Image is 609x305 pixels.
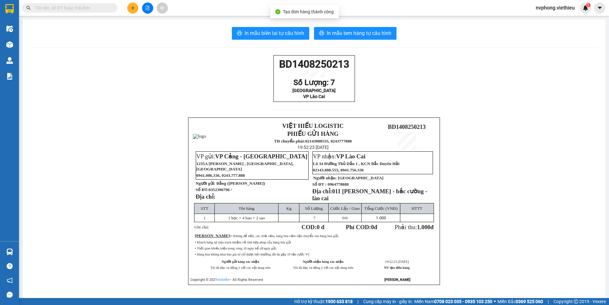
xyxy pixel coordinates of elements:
button: printerIn mẫu tem hàng tự cấu hình [314,27,396,40]
strong: Người nhận: [313,176,337,180]
span: printer [237,30,242,36]
strong: NV tạo đơn hàng [384,266,409,269]
span: 011 [PERSON_NAME] - bắc cường -lào cai [312,188,427,202]
span: Lô 34 Đường Thủ Dầu 1 , KCN Bắc Duyên Hải [313,161,400,166]
strong: TĐ chuyển phát: [27,35,55,45]
span: plus [131,6,135,10]
span: printer [319,30,324,36]
span: Cung cấp máy in - giấy in: [363,298,413,305]
span: Tạo đơn hàng thành công [283,9,334,14]
button: file-add [142,3,153,14]
span: message [7,292,13,298]
span: 0964778888 [328,182,349,187]
button: plus [127,3,138,14]
strong: Địa chỉ: [196,193,215,200]
span: STT [201,206,208,211]
span: 1.000 [417,224,430,230]
img: logo [193,134,206,139]
span: Bằng ([PERSON_NAME]) [216,181,265,186]
span: 7 [313,215,316,220]
span: : [195,233,231,238]
span: 0352396796 / [208,187,232,192]
button: printerIn mẫu biên lai tự cấu hình [232,27,309,40]
a: VeXeRe [217,278,229,282]
span: | [357,298,358,305]
span: file-add [145,6,150,10]
span: 1235A [PERSON_NAME] , [GEOGRAPHIC_DATA], [GEOGRAPHIC_DATA] [196,161,293,171]
span: BD1408250210 [62,37,100,43]
span: 1 [587,3,589,7]
span: Số Lượng: 7 [293,78,335,87]
span: 19:52:23 [DATE] [385,260,409,263]
strong: 0708 023 035 - 0935 103 250 [434,299,492,304]
span: check-circle [275,9,280,14]
button: aim [157,3,168,14]
span: 0941.086.336, 0243.777.888 [196,173,245,178]
strong: PHIẾU GỬI HÀNG [28,20,60,34]
img: solution-icon [6,73,13,80]
span: [PERSON_NAME] [195,233,230,238]
input: Tìm tên, số ĐT hoặc mã đơn [35,4,110,11]
span: copyright [574,299,578,304]
span: Tên hàng [239,206,254,211]
span: Tôi đã đọc và đồng ý với các nội dung trên [293,266,353,269]
span: VP Cảng - [GEOGRAPHIC_DATA] [215,153,307,160]
span: BD1408250213 [388,123,426,130]
strong: Phí COD: đ [346,224,377,230]
img: warehouse-icon [6,249,13,255]
span: Miền Nam [414,298,492,305]
span: In mẫu tem hàng tự cấu hình [327,29,391,37]
span: 1 bọc + 4 bao + 2 sao [228,215,265,220]
span: Kg [286,206,291,211]
span: In mẫu biên lai tự cấu hình [245,29,304,37]
strong: [PERSON_NAME] [384,278,410,282]
span: notification [7,277,13,283]
span: • Thời gian khiếu kiện trong vòng 10 ngày kể từ ngày gửi. [195,247,277,250]
span: BD1408250213 [279,58,349,70]
span: Cước Lấy / Giao [330,206,360,211]
img: logo-vxr [5,4,14,14]
span: [GEOGRAPHIC_DATA] [338,176,383,180]
img: warehouse-icon [6,41,13,48]
strong: VIỆT HIẾU LOGISTIC [282,123,344,129]
img: warehouse-icon [6,25,13,32]
span: | [548,298,549,305]
button: caret-down [594,3,605,14]
strong: Người nhận hàng xác nhận [303,260,344,263]
span: VP nhận: [313,153,365,160]
span: aim [160,6,164,10]
span: VP gửi: [196,153,307,160]
span: 1.000 [376,215,386,220]
span: question-circle [7,263,13,269]
span: • Khách hàng tự chịu trách nhiệm về tính hợp pháp của hàng hóa gửi [195,241,291,244]
strong: 02143888555, 0243777888 [305,139,352,143]
span: caret-down [597,5,603,11]
span: 19:52:23 [DATE] [298,145,329,150]
strong: 02143888555, 0243777888 [34,40,61,50]
span: VP Lào Cai [303,94,325,99]
span: VP Lào Cai [336,153,365,160]
span: • Hàng hóa không khai báo giá trị chỉ được bồi thường tối đa gấp 10 lần cước VC [195,253,310,256]
span: 02143.888.555, 0941.756.336 [313,168,364,172]
span: 0 đ [317,224,324,230]
img: icon-new-feature [583,5,588,11]
span: 1 [203,215,206,220]
span: Miền Bắc [497,298,543,305]
img: warehouse-icon [6,57,13,64]
span: /0 [342,215,348,220]
strong: Địa chỉ: [312,188,332,195]
span: search [26,6,31,10]
span: [GEOGRAPHIC_DATA] [292,88,336,93]
span: HTTT [411,206,422,211]
sup: 1 [586,3,591,7]
strong: Số ĐT : [312,182,327,187]
span: ⚪️ [494,300,496,303]
strong: Người gửi hàng xác nhận [222,260,259,263]
span: • Không để tiền, các chất cấm, hàng hóa cấm vận chuyển vào hàng hóa gửi. [231,234,339,238]
strong: COD: [302,224,324,230]
span: Phải thu: [395,224,434,230]
span: đ [430,224,434,230]
strong: Số ĐT: [196,187,232,192]
span: 0 [342,215,344,220]
span: Ghi chú: [194,225,209,229]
